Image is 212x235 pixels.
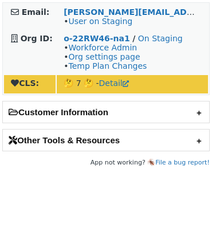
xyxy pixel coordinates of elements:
a: Detail [99,79,129,88]
a: o-22RW46-na1 [64,34,130,43]
footer: App not working? 🪳 [2,157,210,169]
span: • • • [64,43,147,70]
a: Workforce Admin [68,43,137,52]
a: File a bug report! [155,159,210,166]
td: 🤔 7 🤔 - [57,75,208,93]
strong: CLS: [11,79,39,88]
strong: Org ID: [21,34,53,43]
a: On Staging [138,34,183,43]
a: Org settings page [68,52,140,61]
a: User on Staging [68,17,132,26]
a: Temp Plan Changes [68,61,147,70]
strong: / [132,34,135,43]
h2: Customer Information [3,101,209,123]
h2: Other Tools & Resources [3,130,209,151]
strong: Email: [22,7,50,17]
span: • [64,17,132,26]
